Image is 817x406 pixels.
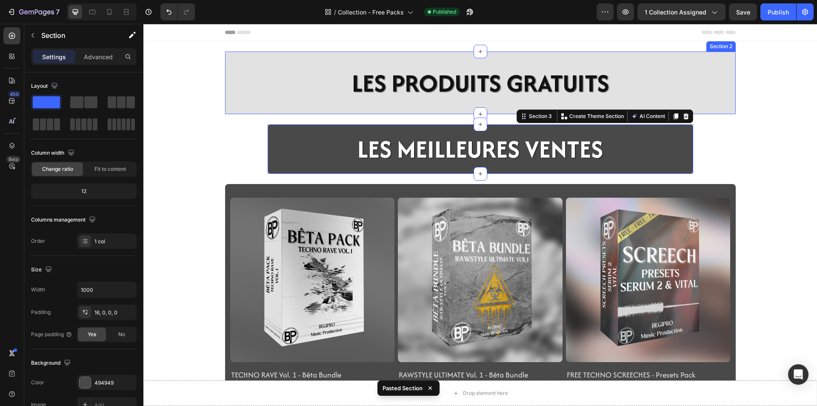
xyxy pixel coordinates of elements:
p: Create Theme Section [426,89,480,96]
button: Save [729,3,757,20]
span: 1 collection assigned [645,8,706,17]
div: Columns management [31,214,97,226]
iframe: Design area [143,24,817,406]
div: Undo/Redo [160,3,195,20]
a: RAWSTYLE ULTIMATE Vol. 1 - Bêta Bundle [254,174,419,339]
div: Section 2 [565,19,591,26]
h2: LES MEILLEURES VENTES [213,107,460,143]
div: 450 [8,91,20,98]
div: Layout [31,81,60,92]
div: Color [31,379,44,386]
div: Order [31,237,45,245]
span: Change ratio [42,165,73,173]
div: 16, 0, 0, 0 [94,309,134,317]
h2: LES PRODUITS GRATUITS [82,41,592,77]
span: Published [433,8,456,16]
h2: FREE TECHNO SCREECHES - Presets Pack [423,345,587,357]
h2: TECHNO RAVE Vol. 1 - Bêta Bundle [87,345,251,357]
a: FREE TECHNO SCREECHES - Presets Pack [423,174,587,339]
p: 7 [56,7,60,17]
div: 1 col [94,238,134,245]
p: Section [41,30,111,40]
div: Padding [31,308,51,316]
div: Column width [31,147,76,159]
div: Size [31,264,54,276]
button: 7 [3,3,63,20]
a: TECHNO RAVE Vol. 1 - Bêta Bundle [87,174,251,339]
span: Save [736,9,750,16]
span: / [334,8,336,17]
h2: RAWSTYLE ULTIMATE Vol. 1 - Bêta Bundle [254,345,419,357]
div: Section 3 [384,89,410,96]
div: Beta [6,156,20,163]
div: Background [31,357,72,369]
div: Width [31,286,45,294]
p: Pasted Section [383,384,423,392]
button: Publish [760,3,796,20]
div: 12 [33,185,135,197]
div: Drop element here [320,366,365,373]
div: Page padding [31,331,72,338]
p: Advanced [84,52,113,61]
span: No [118,331,125,338]
div: Publish [768,8,789,17]
div: 494949 [94,379,134,387]
div: Open Intercom Messenger [788,364,808,385]
span: Fit to content [94,165,126,173]
button: 1 collection assigned [637,3,726,20]
span: Yes [88,331,96,338]
button: AI Content [486,87,523,98]
span: Collection - Free Packs [338,8,404,17]
p: Settings [42,52,66,61]
input: Auto [77,282,136,297]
